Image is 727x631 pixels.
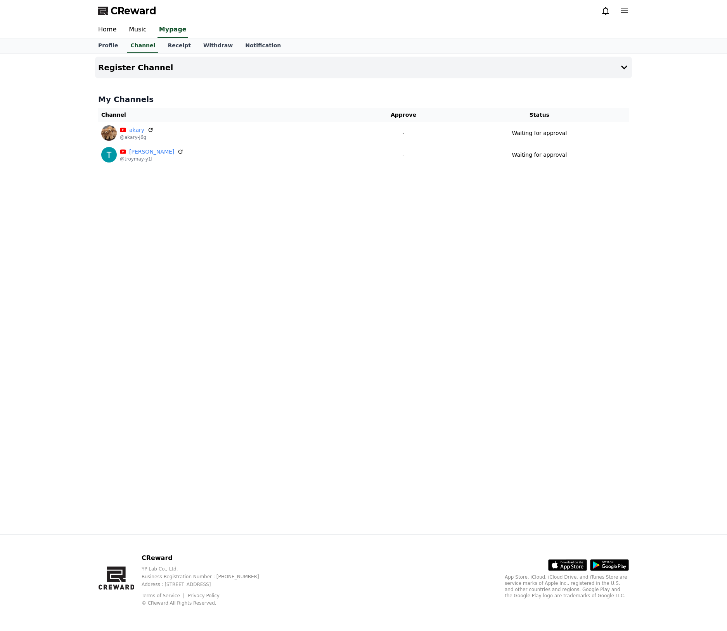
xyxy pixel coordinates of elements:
[360,151,447,159] p: -
[142,593,186,598] a: Terms of Service
[360,129,447,137] p: -
[120,134,154,140] p: @akary-j6g
[98,5,156,17] a: CReward
[92,38,124,53] a: Profile
[158,22,188,38] a: Mypage
[142,574,272,580] p: Business Registration Number : [PHONE_NUMBER]
[101,147,117,163] img: Troy May
[450,108,629,122] th: Status
[123,22,153,38] a: Music
[505,574,629,599] p: App Store, iCloud, iCloud Drive, and iTunes Store are service marks of Apple Inc., registered in ...
[127,38,158,53] a: Channel
[142,566,272,572] p: YP Lab Co., Ltd.
[101,125,117,141] img: akary
[95,57,632,78] button: Register Channel
[161,38,197,53] a: Receipt
[129,148,174,156] a: [PERSON_NAME]
[197,38,239,53] a: Withdraw
[129,126,144,134] a: akary
[239,38,287,53] a: Notification
[142,600,272,606] p: © CReward All Rights Reserved.
[98,63,173,72] h4: Register Channel
[357,108,450,122] th: Approve
[98,94,629,105] h4: My Channels
[92,22,123,38] a: Home
[142,581,272,588] p: Address : [STREET_ADDRESS]
[111,5,156,17] span: CReward
[188,593,220,598] a: Privacy Policy
[512,151,567,159] p: Waiting for approval
[142,553,272,563] p: CReward
[120,156,183,162] p: @troymay-y1l
[98,108,357,122] th: Channel
[512,129,567,137] p: Waiting for approval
